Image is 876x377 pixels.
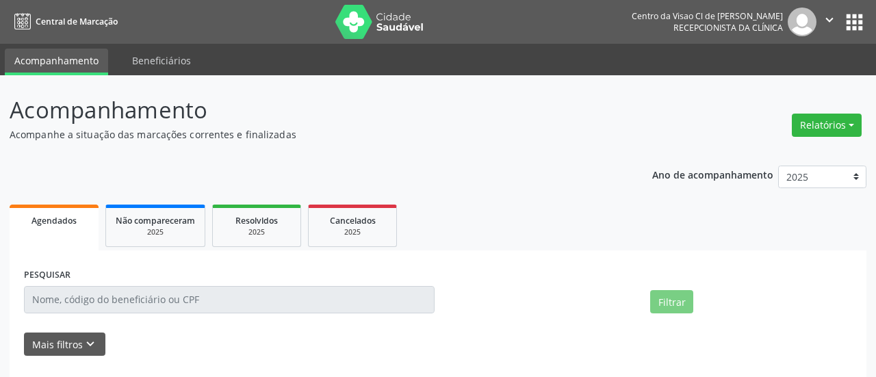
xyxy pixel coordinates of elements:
a: Beneficiários [123,49,201,73]
div: Centro da Visao Cl de [PERSON_NAME] [632,10,783,22]
div: 2025 [318,227,387,237]
span: Central de Marcação [36,16,118,27]
i:  [822,12,837,27]
span: Resolvidos [235,215,278,226]
p: Ano de acompanhamento [652,166,773,183]
button: apps [842,10,866,34]
button: Relatórios [792,114,862,137]
div: 2025 [116,227,195,237]
div: 2025 [222,227,291,237]
img: img [788,8,816,36]
label: PESQUISAR [24,265,70,286]
a: Central de Marcação [10,10,118,33]
span: Cancelados [330,215,376,226]
a: Acompanhamento [5,49,108,75]
button: Mais filtroskeyboard_arrow_down [24,333,105,356]
input: Nome, código do beneficiário ou CPF [24,286,435,313]
i: keyboard_arrow_down [83,337,98,352]
span: Agendados [31,215,77,226]
span: Não compareceram [116,215,195,226]
p: Acompanhe a situação das marcações correntes e finalizadas [10,127,609,142]
button:  [816,8,842,36]
p: Acompanhamento [10,93,609,127]
button: Filtrar [650,290,693,313]
span: Recepcionista da clínica [673,22,783,34]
